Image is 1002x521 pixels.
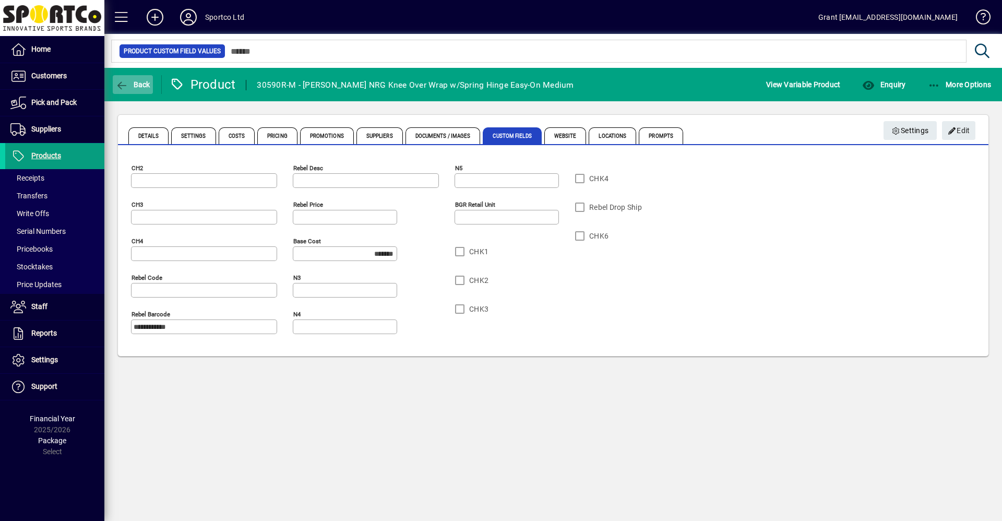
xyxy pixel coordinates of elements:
a: Staff [5,294,104,320]
mat-label: Rebel Price [293,201,323,208]
span: Stocktakes [10,263,53,271]
div: 30590R-M - [PERSON_NAME] NRG Knee Over Wrap w/Spring Hinge Easy-On Medium [257,77,574,93]
button: Edit [942,121,975,140]
span: Write Offs [10,209,49,218]
a: Knowledge Base [968,2,989,36]
button: Back [113,75,153,94]
mat-label: CH3 [132,201,143,208]
span: Enquiry [862,80,905,89]
a: Customers [5,63,104,89]
span: Pricing [257,127,297,144]
span: Suppliers [31,125,61,133]
mat-label: Base Cost [293,238,321,245]
a: Receipts [5,169,104,187]
span: Settings [171,127,216,144]
mat-label: Rebel Code [132,274,162,281]
span: Pricebooks [10,245,53,253]
span: Promotions [300,127,354,144]
mat-label: CH4 [132,238,143,245]
span: More Options [928,80,992,89]
span: Settings [31,356,58,364]
span: Staff [31,302,47,311]
span: Products [31,151,61,160]
span: Product Custom Field Values [124,46,221,56]
span: Transfers [10,192,47,200]
div: Product [170,76,236,93]
span: Locations [589,127,636,144]
span: Price Updates [10,280,62,289]
span: Settings [892,122,929,139]
button: View Variable Product [764,75,843,94]
a: Reports [5,321,104,347]
span: Reports [31,329,57,337]
app-page-header-button: Back [104,75,162,94]
button: Enquiry [860,75,908,94]
mat-label: N5 [455,164,462,172]
span: Edit [948,122,970,139]
span: Suppliers [356,127,403,144]
a: Transfers [5,187,104,205]
span: Support [31,382,57,390]
button: Settings [884,121,937,140]
a: Suppliers [5,116,104,143]
span: Prompts [639,127,683,144]
div: Sportco Ltd [205,9,244,26]
span: Receipts [10,174,44,182]
a: Stocktakes [5,258,104,276]
span: Customers [31,72,67,80]
span: View Variable Product [766,76,840,93]
span: Home [31,45,51,53]
a: Home [5,37,104,63]
mat-label: N3 [293,274,301,281]
mat-label: BGR Retail Unit [455,201,495,208]
a: Support [5,374,104,400]
span: Pick and Pack [31,98,77,106]
a: Write Offs [5,205,104,222]
a: Price Updates [5,276,104,293]
mat-label: CH2 [132,164,143,172]
a: Pick and Pack [5,90,104,116]
span: Package [38,436,66,445]
button: Add [138,8,172,27]
span: Website [544,127,587,144]
span: Documents / Images [405,127,481,144]
mat-label: N4 [293,311,301,318]
span: Back [115,80,150,89]
span: Financial Year [30,415,75,423]
span: Serial Numbers [10,227,66,235]
div: Grant [EMAIL_ADDRESS][DOMAIN_NAME] [818,9,958,26]
span: Details [128,127,169,144]
button: Profile [172,8,205,27]
button: More Options [925,75,994,94]
span: Custom Fields [483,127,541,144]
span: Costs [219,127,255,144]
a: Serial Numbers [5,222,104,240]
mat-label: Rebel Desc [293,164,323,172]
mat-label: Rebel Barcode [132,311,170,318]
a: Pricebooks [5,240,104,258]
a: Settings [5,347,104,373]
